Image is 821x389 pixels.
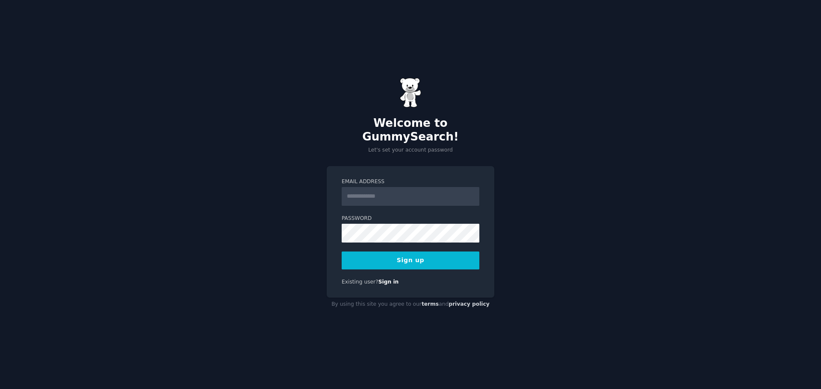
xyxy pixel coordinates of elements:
[342,178,479,186] label: Email Address
[400,78,421,108] img: Gummy Bear
[449,301,490,307] a: privacy policy
[327,298,494,311] div: By using this site you agree to our and
[342,252,479,269] button: Sign up
[327,117,494,143] h2: Welcome to GummySearch!
[327,146,494,154] p: Let's set your account password
[422,301,439,307] a: terms
[378,279,399,285] a: Sign in
[342,215,479,222] label: Password
[342,279,378,285] span: Existing user?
